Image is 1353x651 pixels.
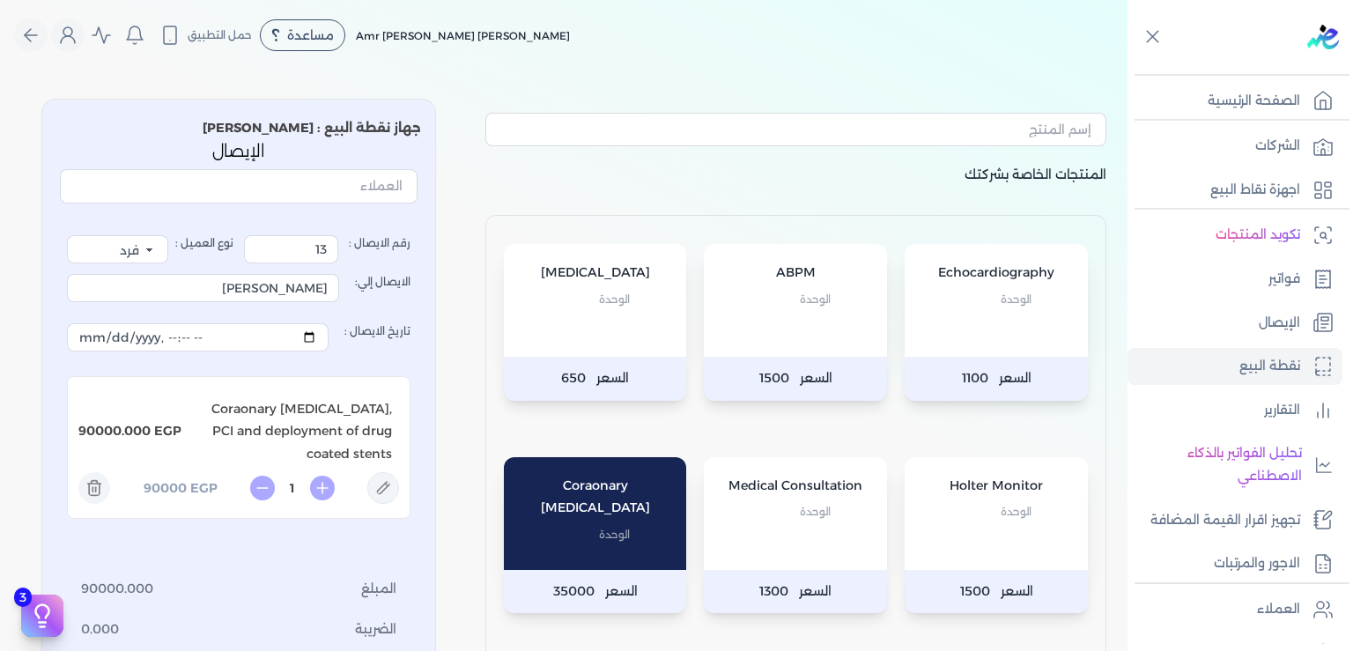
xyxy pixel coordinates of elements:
p: 90000.000 [78,420,151,443]
a: الصفحة الرئيسية [1127,83,1342,120]
p: الاجور والمرتبات [1214,552,1300,575]
a: التقارير [1127,392,1342,429]
span: الوحدة [800,500,831,523]
span: المبلغ [361,580,396,599]
a: تكويد المنتجات [1127,217,1342,254]
span: EGP [154,422,181,441]
span: 90000.000 [81,580,153,599]
p: تحليل الفواتير بالذكاء الاصطناعي [1136,442,1302,487]
a: الإيصال [1127,305,1342,342]
p: Holter Monitor [922,475,1070,498]
p: جهاز نقطة البيع : [PERSON_NAME] [56,117,421,140]
label: نوع العميل : [67,235,233,263]
span: Amr [PERSON_NAME] [PERSON_NAME] [356,29,570,42]
label: رقم الايصال : [244,235,410,263]
span: 1500 [960,581,990,603]
button: العملاء [60,169,418,210]
span: EGP [190,479,218,499]
span: 650 [561,367,586,390]
span: الوحدة [599,288,630,311]
input: إسم المنتج [485,113,1106,146]
span: 1500 [759,367,789,390]
p: ABPM [721,262,869,285]
a: العملاء [1127,591,1342,628]
a: تجهيز اقرار القيمة المضافة [1127,502,1342,539]
select: نوع العميل : [67,235,168,263]
span: مساعدة [287,29,334,41]
p: Coraonary [MEDICAL_DATA], PCI and deployment of drug coated stents [181,391,399,473]
input: الايصال إلي: [67,274,339,302]
p: الشركات [1255,135,1300,158]
p: العملاء [1257,598,1300,621]
span: الوحدة [1001,500,1031,523]
p: السعر [704,357,887,401]
a: الاجور والمرتبات [1127,545,1342,582]
p: السعر [704,570,887,614]
p: السعر [504,570,687,614]
p: تكويد المنتجات [1216,224,1300,247]
p: المنتجات الخاصة بشركتك [485,164,1106,215]
span: 1300 [759,581,788,603]
button: إسم المنتج [485,113,1106,153]
input: رقم الايصال : [244,235,338,263]
span: 3 [14,588,32,607]
span: الضريبة [355,620,396,640]
p: Echocardiography [922,262,1070,285]
p: نقطة البيع [1239,355,1300,378]
span: الوحدة [800,288,831,311]
p: الإيصال [60,140,418,163]
p: 90000 [144,477,187,500]
label: الايصال إلي: [67,263,410,313]
div: مساعدة [260,19,345,51]
p: التقارير [1264,399,1300,422]
p: الإيصال [1259,312,1300,335]
p: السعر [905,570,1088,614]
input: تاريخ الايصال : [67,323,329,351]
input: العملاء [60,169,418,203]
a: الشركات [1127,128,1342,165]
a: نقطة البيع [1127,348,1342,385]
p: تجهيز اقرار القيمة المضافة [1150,509,1300,532]
span: الوحدة [1001,288,1031,311]
span: الوحدة [599,523,630,546]
button: حمل التطبيق [155,20,256,50]
span: حمل التطبيق [188,27,252,43]
span: 0.000 [81,620,119,640]
p: الصفحة الرئيسية [1208,90,1300,113]
p: Coraonary [MEDICAL_DATA] [521,475,669,520]
p: [MEDICAL_DATA] [521,262,669,285]
p: Medical Consultation [721,475,869,498]
p: اجهزة نقاط البيع [1210,179,1300,202]
p: السعر [504,357,687,401]
span: 35000 [553,581,595,603]
img: logo [1307,25,1339,49]
a: اجهزة نقاط البيع [1127,172,1342,209]
a: تحليل الفواتير بالذكاء الاصطناعي [1127,435,1342,494]
p: السعر [905,357,1088,401]
button: 3 [21,595,63,637]
a: فواتير [1127,261,1342,298]
span: 1100 [962,367,988,390]
p: فواتير [1268,268,1300,291]
label: تاريخ الايصال : [67,313,410,362]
